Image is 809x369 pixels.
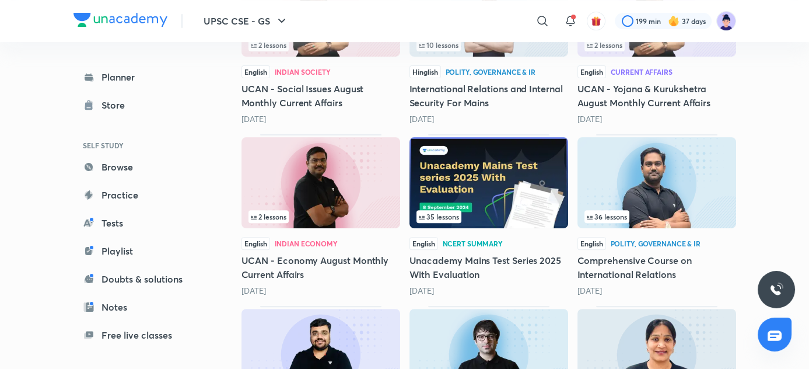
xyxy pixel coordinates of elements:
[241,134,400,297] div: UCAN - Economy August Monthly Current Affairs
[241,137,400,228] img: Thumbnail
[577,113,736,125] div: 12 days ago
[577,253,736,281] h5: Comprehensive Course on International Relations
[275,240,338,247] div: Indian Economy
[584,39,729,51] div: infosection
[73,13,167,30] a: Company Logo
[577,82,736,110] h5: UCAN - Yojana & Kurukshetra August Monthly Current Affairs
[197,9,296,33] button: UPSC CSE - GS
[248,39,393,51] div: infocontainer
[248,210,393,223] div: infocontainer
[577,137,736,228] img: Thumbnail
[419,41,458,48] span: 10 lessons
[443,240,503,247] div: NCERT Summary
[587,41,622,48] span: 2 lessons
[416,210,561,223] div: infocontainer
[248,210,393,223] div: left
[419,213,459,220] span: 35 lessons
[251,41,286,48] span: 2 lessons
[409,65,441,78] span: Hinglish
[584,210,729,223] div: infosection
[409,113,568,125] div: 8 days ago
[416,210,561,223] div: infosection
[248,39,393,51] div: infosection
[275,68,331,75] div: Indian Society
[591,16,601,26] img: avatar
[577,285,736,297] div: 28 days ago
[409,253,568,281] h5: Unacademy Mains Test Series 2025 With Evaluation
[409,134,568,297] div: Unacademy Mains Test Series 2025 With Evaluation
[241,237,270,250] span: English
[73,93,209,117] a: Store
[73,135,209,155] h6: SELF STUDY
[716,11,736,31] img: Ravi Chalotra
[587,213,627,220] span: 36 lessons
[73,211,209,235] a: Tests
[611,68,673,75] div: Current Affairs
[611,240,701,247] div: Polity, Governance & IR
[416,39,561,51] div: infosection
[73,13,167,27] img: Company Logo
[409,82,568,110] h5: International Relations and Internal Security For Mains
[584,39,729,51] div: infocontainer
[241,113,400,125] div: 7 days ago
[241,82,400,110] h5: UCAN - Social Issues August Monthly Current Affairs
[409,285,568,297] div: 23 days ago
[409,137,568,228] img: Thumbnail
[416,39,561,51] div: infocontainer
[416,39,561,51] div: left
[73,65,209,89] a: Planner
[101,98,132,112] div: Store
[416,210,561,223] div: left
[248,39,393,51] div: left
[241,253,400,281] h5: UCAN - Economy August Monthly Current Affairs
[241,285,400,297] div: 13 days ago
[409,237,438,250] span: English
[73,239,209,263] a: Playlist
[584,210,729,223] div: left
[584,210,729,223] div: infocontainer
[577,65,606,78] span: English
[577,134,736,297] div: Comprehensive Course on International Relations
[73,155,209,179] a: Browse
[584,39,729,51] div: left
[668,15,680,27] img: streak
[587,12,605,30] button: avatar
[73,267,209,291] a: Doubts & solutions
[446,68,535,75] div: Polity, Governance & IR
[769,283,783,297] img: ttu
[251,213,286,220] span: 2 lessons
[73,295,209,319] a: Notes
[241,65,270,78] span: English
[73,323,209,347] a: Free live classes
[577,237,606,250] span: English
[248,210,393,223] div: infosection
[73,183,209,207] a: Practice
